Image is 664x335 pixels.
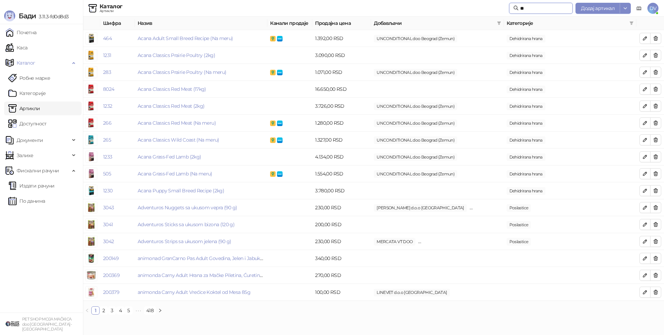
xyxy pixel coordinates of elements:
a: Acana Classics Prairie Poultry (2kg) [138,52,215,58]
a: Почетна [6,26,37,39]
span: MERCATA VT DOO [470,204,511,212]
span: Документи [17,133,43,147]
a: animonda Carny Adult Hrana za Mačke Piletina, Ćuretina i Pačija srca 200 g [138,272,303,278]
span: Додај артикал [581,5,615,11]
a: 3 [108,307,116,314]
img: Glovo [270,121,276,126]
a: 265 [103,137,111,143]
li: Претходна страна [83,306,91,315]
a: Категорије [8,86,46,100]
span: Poslastice [507,221,531,229]
td: Acana Classics Red Meat (Na meru) [135,115,267,132]
a: 4 [117,307,124,314]
button: left [83,306,91,315]
td: 1.554,00 RSD [312,165,371,182]
td: 1.392,00 RSD [312,30,371,47]
button: Додај артикал [575,3,620,14]
a: 3042 [103,238,114,245]
th: Продајна цена [312,17,371,30]
a: 2 [100,307,108,314]
td: 1.071,00 RSD [312,64,371,81]
span: 3.11.3-fd0d8d3 [36,13,68,20]
td: 230,00 RSD [312,233,371,250]
a: Adventuros Sticks sa ukusom bizona (120 g) [138,221,234,228]
span: UNCONDITIONAL doo Beograd (Zemun) [374,136,457,144]
span: MERCATA VT DOO [374,238,415,246]
span: Dehidrirana hrana [507,119,545,127]
td: Acana Classics Prairie Poultry (2kg) [135,47,267,64]
a: Acana Adult Small Breed Recipe (Na meru) [138,35,233,41]
button: right [156,306,164,315]
span: Залихе [17,149,33,162]
a: 1 [92,307,99,314]
td: Acana Classics Wild Coast (Na meru) [135,132,267,149]
td: 340,00 RSD [312,250,371,267]
a: 464 [103,35,112,41]
img: 64x64-companyLogo-9f44b8df-f022-41eb-b7d6-300ad218de09.png [6,317,19,331]
span: Добављачи [374,19,494,27]
td: animonda Carny Adult Hrana za Mačke Piletina, Ćuretina i Pačija srca 200 g [135,267,267,284]
div: Артикли [100,9,122,13]
span: Фискални рачуни [17,164,59,178]
a: 3041 [103,221,113,228]
span: UNCONDITIONAL doo Beograd (Zemun) [374,69,457,76]
a: 1230 [103,188,112,194]
div: Каталог [100,4,122,9]
span: Каталог [17,56,35,70]
a: Acana Grass-Fed Lamb (2kg) [138,154,201,160]
img: Glovo [270,70,276,75]
li: 5 [124,306,133,315]
a: 8024 [103,86,114,92]
span: UNCONDITIONAL doo Beograd (Zemun) [374,170,457,178]
a: Adventuros Nuggets sa ukusom vepra (90 g) [138,204,237,211]
span: Dehidrirana hrana [507,52,545,59]
a: ArtikliАртикли [8,102,40,115]
span: left [85,308,89,313]
td: Adventuros Nuggets sa ukusom vepra (90 g) [135,199,267,216]
span: Категорије [507,19,627,27]
td: 4.134,00 RSD [312,149,371,165]
td: 3.090,00 RSD [312,47,371,64]
span: Dehidrirana hrana [507,170,545,178]
a: Acana Classics Wild Coast (Na meru) [138,137,219,143]
td: Acana Grass-Fed Lamb (Na meru) [135,165,267,182]
th: Шифра [100,17,135,30]
a: 200369 [103,272,120,278]
li: Следећа страна [156,306,164,315]
a: Доступност [8,117,47,131]
span: filter [628,18,635,28]
td: 1.327,00 RSD [312,132,371,149]
td: Adventuros Strips sa ukusom jelena (90 g) [135,233,267,250]
span: Dehidrirana hrana [507,136,545,144]
span: UNCONDITIONAL doo Beograd (Zemun) [374,153,457,161]
span: UNCONDITIONAL doo Beograd (Zemun) [374,103,457,110]
span: Poslastice [507,204,531,212]
span: DV [647,3,658,14]
small: PET SHOP MOJA MAČKICA doo [GEOGRAPHIC_DATA]-[GEOGRAPHIC_DATA] [22,317,72,332]
a: 3043 [103,204,114,211]
span: filter [497,21,501,25]
span: UNCONDITIONAL doo Beograd (Zemun) [374,119,457,127]
img: Artikli [89,4,97,12]
span: filter [629,21,634,25]
a: 1231 [103,52,111,58]
a: Acana Puppy Small Breed Recipe (2kg) [138,188,224,194]
td: 200,00 RSD [312,216,371,233]
a: 5 [125,307,132,314]
a: Acana Classics Red Meat (2kg) [138,103,204,109]
td: animonda Carny Adult Vrećice Koktel od Mesa 85g [135,284,267,301]
img: Glovo [270,36,276,41]
td: animonad GranCarno Pas Adult Govedina, Jelen i Jabuka 400 g [135,250,267,267]
a: 266 [103,120,111,126]
img: Wolt [277,70,283,75]
td: 1.280,00 RSD [312,115,371,132]
li: 1 [91,306,100,315]
td: 270,00 RSD [312,267,371,284]
td: 230,00 RSD [312,199,371,216]
span: Dehidrirana hrana [507,103,545,110]
a: animonda Carny Adult Vrećice Koktel od Mesa 85g [138,289,250,295]
img: Logo [4,10,15,21]
span: Dehidrirana hrana [507,153,545,161]
img: Wolt [277,36,283,41]
span: right [158,308,162,313]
